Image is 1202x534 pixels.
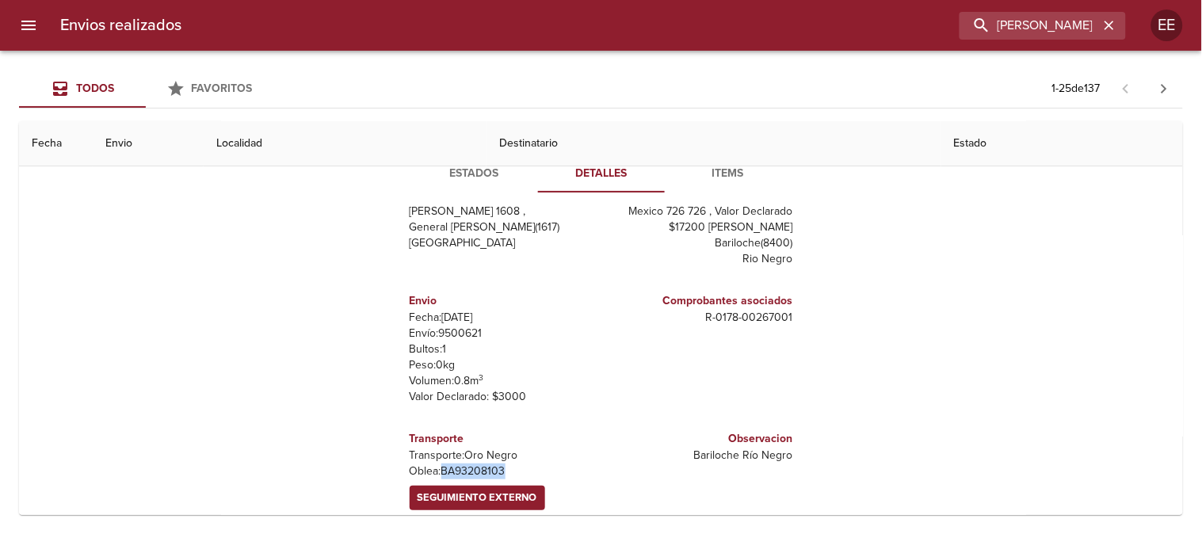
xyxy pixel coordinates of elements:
th: Estado [941,121,1183,166]
p: [GEOGRAPHIC_DATA] [410,235,595,251]
th: Fecha [19,121,93,166]
p: Valor Declarado: $ 3000 [410,389,595,405]
th: Destinatario [487,121,941,166]
h6: Transporte [410,430,595,448]
p: Bariloche Río Negro [608,448,793,463]
p: Fecha: [DATE] [410,310,595,326]
p: Volumen: 0.8 m [410,373,595,389]
h6: Envios realizados [60,13,181,38]
a: Seguimiento Externo [410,486,545,510]
span: Seguimiento Externo [418,489,537,507]
h6: Observacion [608,430,793,448]
p: Transporte: Oro Negro [410,448,595,463]
span: Favoritos [192,82,253,95]
span: Pagina anterior [1107,80,1145,96]
p: R - 0178 - 00267001 [608,310,793,326]
p: Bariloche ( 8400 ) [608,235,793,251]
span: Detalles [548,164,655,184]
h6: Comprobantes asociados [608,292,793,310]
p: Peso: 0 kg [410,357,595,373]
span: Estados [421,164,528,184]
span: Items [674,164,782,184]
th: Localidad [204,121,487,166]
th: Envio [93,121,203,166]
div: Abrir información de usuario [1151,10,1183,41]
button: menu [10,6,48,44]
p: Bultos: 1 [410,341,595,357]
p: [PERSON_NAME] 1608 , [410,204,595,219]
p: Mexico 726 726 , Valor Declarado $17200 [PERSON_NAME] [608,204,793,235]
span: Todos [76,82,114,95]
p: Rio Negro [608,251,793,267]
p: 1 - 25 de 137 [1052,81,1101,97]
p: Oblea: BA93208103 [410,463,595,479]
div: EE [1151,10,1183,41]
p: General [PERSON_NAME] ( 1617 ) [410,219,595,235]
sup: 3 [479,372,484,383]
p: Envío: 9500621 [410,326,595,341]
div: Tabs detalle de guia [411,154,792,193]
div: Tabs Envios [19,70,273,108]
h6: Envio [410,292,595,310]
input: buscar [960,12,1099,40]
